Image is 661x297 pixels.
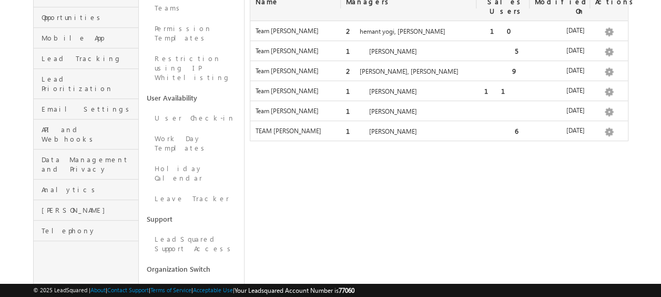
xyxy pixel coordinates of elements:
span: © 2025 LeadSquared | | | | | [33,285,354,295]
a: Permission Templates [139,18,244,48]
a: Opportunities [34,7,138,28]
span: Opportunities [42,13,136,22]
a: Lead Tracking [34,48,138,69]
a: API and Webhooks [34,120,138,150]
span: 6 [515,126,524,135]
span: Email Settings [42,104,136,114]
a: Mobile App [34,28,138,48]
span: 1 [346,126,369,135]
a: Terms of Service [150,286,191,293]
a: Lead Prioritization [34,69,138,99]
span: 1 [346,46,369,55]
label: Team [PERSON_NAME] [256,86,335,96]
span: 2 [346,26,360,35]
a: Telephony [34,221,138,241]
span: 1 [346,106,369,115]
a: Leave Tracker [139,189,244,209]
label: [PERSON_NAME], [PERSON_NAME] [346,66,472,76]
div: [DATE] [530,46,590,61]
a: User Check-in [139,108,244,128]
div: [DATE] [530,86,590,101]
label: [PERSON_NAME] [346,126,472,136]
span: Lead Tracking [42,54,136,63]
a: About [90,286,106,293]
span: Your Leadsquared Account Number is [235,286,354,294]
span: 5 [515,46,524,55]
span: Telephony [42,226,136,235]
div: [DATE] [530,126,590,141]
a: Data Management and Privacy [34,150,138,180]
span: Mobile App [42,33,136,43]
div: [DATE] [530,106,590,121]
label: [PERSON_NAME] [346,46,472,56]
span: Lead Prioritization [42,74,136,93]
a: Acceptable Use [193,286,233,293]
span: Data Management and Privacy [42,155,136,174]
span: 10 [490,26,524,35]
a: Contact Support [107,286,149,293]
span: 2 [346,66,360,75]
div: [DATE] [530,26,590,41]
a: User Availability [139,88,244,108]
div: [DATE] [530,66,590,81]
span: API and Webhooks [42,125,136,144]
span: 9 [512,66,524,75]
label: Team [PERSON_NAME] [256,46,335,56]
label: Team [PERSON_NAME] [256,66,335,76]
label: hemant yogi, [PERSON_NAME] [346,26,472,36]
span: 11 [484,86,524,95]
label: [PERSON_NAME] [346,106,472,116]
label: Team [PERSON_NAME] [256,106,335,116]
span: 77060 [339,286,354,294]
label: Team [PERSON_NAME] [256,26,335,36]
a: LeadSquared Support Access [139,229,244,259]
a: Analytics [34,180,138,200]
span: [PERSON_NAME] [42,205,136,215]
label: [PERSON_NAME] [346,86,472,96]
a: Support [139,209,244,229]
label: TEAM [PERSON_NAME] [256,126,335,136]
a: Work Day Templates [139,128,244,159]
span: 1 [346,86,369,95]
a: Restriction using IP Whitelisting [139,48,244,88]
a: Email Settings [34,99,138,120]
a: Holiday Calendar [139,159,244,189]
span: Analytics [42,185,136,194]
a: Organization Switch [139,259,244,279]
a: [PERSON_NAME] [34,200,138,221]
